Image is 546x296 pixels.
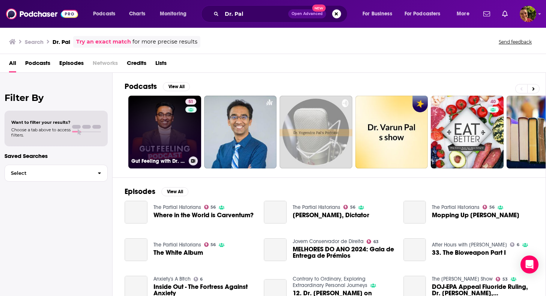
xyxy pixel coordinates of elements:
[432,212,519,218] span: Mopping Up [PERSON_NAME]
[5,171,92,176] span: Select
[293,276,367,288] a: Contrary to Ordinary, Exploring Extraordinary Personal Journeys
[9,57,16,72] a: All
[432,212,519,218] a: Mopping Up Maelius
[125,82,157,91] h2: Podcasts
[222,8,288,20] input: Search podcasts, credits, & more...
[200,278,203,281] span: 6
[496,39,534,45] button: Send feedback
[153,276,191,282] a: Anxiety's A B!tch
[131,158,186,164] h3: Gut Feeling with Dr. Pal
[155,57,167,72] a: Lists
[293,204,340,210] a: The Partial Historians
[520,255,538,273] div: Open Intercom Messenger
[153,242,201,248] a: The Partial Historians
[312,5,326,12] span: New
[480,8,493,20] a: Show notifications dropdown
[496,277,508,281] a: 53
[76,38,131,46] a: Try an exact match
[432,204,480,210] a: The Partial Historians
[25,57,50,72] a: Podcasts
[125,238,147,261] a: The White Album
[11,127,71,138] span: Choose a tab above to access filters.
[264,201,287,224] a: Postumius Tubertus, Dictator
[292,12,323,16] span: Open Advanced
[194,277,203,281] a: 6
[129,9,145,19] span: Charts
[490,98,496,106] span: 40
[6,7,78,21] img: Podchaser - Follow, Share and Rate Podcasts
[5,92,108,103] h2: Filter By
[53,38,70,45] h3: Dr. Pal
[293,212,369,218] span: [PERSON_NAME], Dictator
[489,206,495,209] span: 56
[293,246,394,259] a: MELHORES DO ANO 2024: Gala de Entrega de Prémios
[88,8,125,20] button: open menu
[520,6,536,22] img: User Profile
[125,201,147,224] a: Where in the World is Carventum?
[153,212,254,218] a: Where in the World is Carventum?
[125,187,188,196] a: EpisodesView All
[25,38,44,45] h3: Search
[293,212,369,218] a: Postumius Tubertus, Dictator
[451,8,479,20] button: open menu
[288,9,326,18] button: Open AdvancedNew
[457,9,469,19] span: More
[517,243,519,246] span: 6
[5,152,108,159] p: Saved Searches
[160,9,187,19] span: Monitoring
[163,82,190,91] button: View All
[432,276,493,282] a: The Robert Scott Bell Show
[5,165,108,182] button: Select
[293,238,364,245] a: Jovem Conservador de Direita
[403,201,426,224] a: Mopping Up Maelius
[520,6,536,22] span: Logged in as Marz
[264,238,287,261] a: MELHORES DO ANO 2024: Gala de Entrega de Prémios
[211,206,216,209] span: 56
[362,9,392,19] span: For Business
[400,8,451,20] button: open menu
[432,242,507,248] a: After Hours with Dr. Sigoloff
[357,8,402,20] button: open menu
[403,238,426,261] a: 33. The Bioweapon Part I
[502,278,508,281] span: 53
[125,187,155,196] h2: Episodes
[350,206,355,209] span: 56
[343,205,355,209] a: 56
[153,249,203,256] a: The White Album
[124,8,150,20] a: Charts
[405,9,441,19] span: For Podcasters
[432,249,506,256] a: 33. The Bioweapon Part I
[11,120,71,125] span: Want to filter your results?
[132,38,197,46] span: for more precise results
[155,8,196,20] button: open menu
[59,57,84,72] a: Episodes
[208,5,355,23] div: Search podcasts, credits, & more...
[373,240,379,243] span: 63
[125,82,190,91] a: PodcastsView All
[127,57,146,72] a: Credits
[367,239,379,244] a: 63
[128,96,201,168] a: 51Gut Feeling with Dr. Pal
[520,6,536,22] button: Show profile menu
[499,8,511,20] a: Show notifications dropdown
[483,205,495,209] a: 56
[161,187,188,196] button: View All
[93,57,118,72] span: Networks
[188,98,193,106] span: 51
[487,99,499,105] a: 40
[204,205,216,209] a: 56
[431,96,504,168] a: 40
[185,99,196,105] a: 51
[211,243,216,246] span: 56
[204,242,216,247] a: 56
